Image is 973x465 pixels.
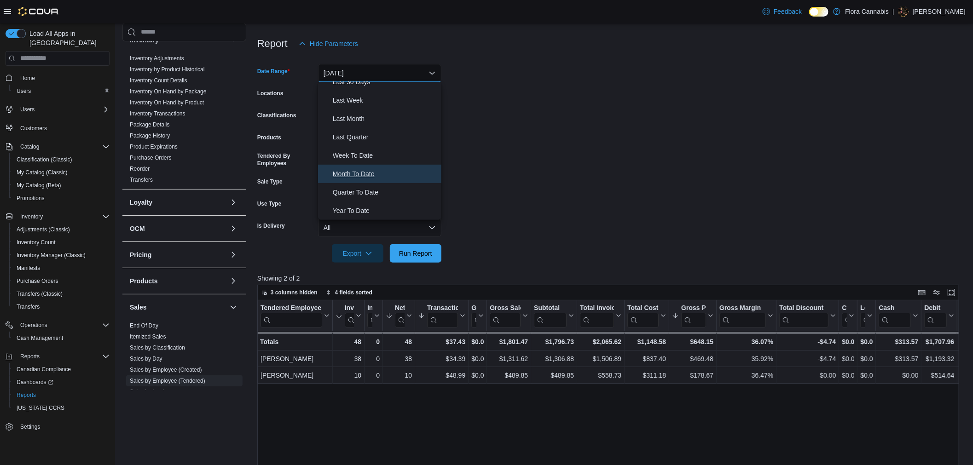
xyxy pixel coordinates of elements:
button: Gross Sales [490,304,528,327]
label: Date Range [257,68,290,75]
a: Transfers [13,301,43,312]
button: Products [228,276,239,287]
h3: Products [130,276,158,286]
h3: OCM [130,224,145,233]
span: Customers [20,125,47,132]
a: Feedback [759,2,805,21]
span: Dashboards [17,379,53,386]
a: Promotions [13,193,48,204]
button: Enter fullscreen [946,287,957,298]
button: Invoices Ref [367,304,380,327]
span: Promotions [17,195,45,202]
span: Inventory Manager (Classic) [17,252,86,259]
h3: Sales [130,303,147,312]
a: Reorder [130,166,150,172]
span: Inventory Adjustments [130,55,184,62]
div: Total Invoiced [580,304,614,327]
button: Export [332,244,383,263]
button: Settings [2,420,113,433]
span: Classification (Classic) [17,156,72,163]
button: OCM [228,223,239,234]
div: Total Discount [779,304,828,312]
div: $34.39 [418,353,465,364]
button: Sales [130,303,226,312]
button: 4 fields sorted [322,287,376,298]
button: Operations [17,320,51,331]
a: Product Expirations [130,144,178,150]
a: Inventory Transactions [130,110,185,117]
span: Adjustments (Classic) [17,226,70,233]
button: Manifests [9,262,113,275]
span: Package History [130,132,170,139]
span: Load All Apps in [GEOGRAPHIC_DATA] [26,29,110,47]
div: Subtotal [534,304,567,312]
div: Gavin Russell [898,6,909,17]
button: Debit [924,304,954,327]
span: Catalog [20,143,39,150]
a: Adjustments (Classic) [13,224,74,235]
span: Customers [17,122,110,134]
span: My Catalog (Classic) [17,169,68,176]
a: Itemized Sales [130,333,166,340]
button: Keyboard shortcuts [916,287,927,298]
button: Gross Profit [672,304,713,327]
button: Total Invoiced [580,304,621,327]
span: Operations [17,320,110,331]
a: Users [13,86,35,97]
a: Settings [17,421,44,432]
button: OCM [130,224,226,233]
button: Display options [931,287,942,298]
button: My Catalog (Beta) [9,179,113,192]
h3: Report [257,38,288,49]
div: Net Sold [395,304,405,327]
div: 10 [386,370,412,381]
span: My Catalog (Beta) [17,182,61,189]
span: Last Week [333,95,438,106]
div: 48 [336,336,361,347]
button: Cashback [842,304,854,327]
span: 3 columns hidden [271,289,318,296]
div: -$4.74 [779,353,836,364]
a: Inventory On Hand by Package [130,88,207,95]
button: 3 columns hidden [258,287,321,298]
a: Inventory Count [13,237,59,248]
span: Purchase Orders [130,154,172,161]
div: Gift Cards [471,304,476,312]
span: Week To Date [333,150,438,161]
a: Sales by Employee (Tendered) [130,378,205,384]
span: Inventory Count Details [130,77,187,84]
button: Transfers (Classic) [9,287,113,300]
a: Classification (Classic) [13,154,76,165]
span: Last 30 Days [333,76,438,87]
a: [US_STATE] CCRS [13,402,68,413]
div: $489.85 [490,370,528,381]
a: Package History [130,132,170,139]
div: Net Sold [395,304,405,312]
div: Debit [924,304,947,327]
div: 0 [367,370,380,381]
span: Package Details [130,121,170,128]
button: My Catalog (Classic) [9,166,113,179]
span: Transfers (Classic) [13,288,110,299]
a: Reports [13,390,40,401]
button: Loyalty [228,197,239,208]
button: Users [9,85,113,98]
span: Feedback [774,7,802,16]
span: Canadian Compliance [17,366,71,373]
div: Invoices Ref [367,304,372,312]
div: Total Invoiced [580,304,614,312]
div: Tendered Employee [261,304,322,312]
span: Purchase Orders [13,276,110,287]
div: $0.00 [860,336,873,347]
p: Flora Cannabis [845,6,889,17]
div: Invoices Ref [367,304,372,327]
div: 10 [336,370,361,381]
span: Hide Parameters [310,39,358,48]
button: Total Discount [779,304,836,327]
span: Catalog [17,141,110,152]
div: Transaction Average [427,304,458,327]
div: Gross Sales [490,304,521,312]
div: Loyalty Redemptions [860,304,865,327]
span: End Of Day [130,322,158,329]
